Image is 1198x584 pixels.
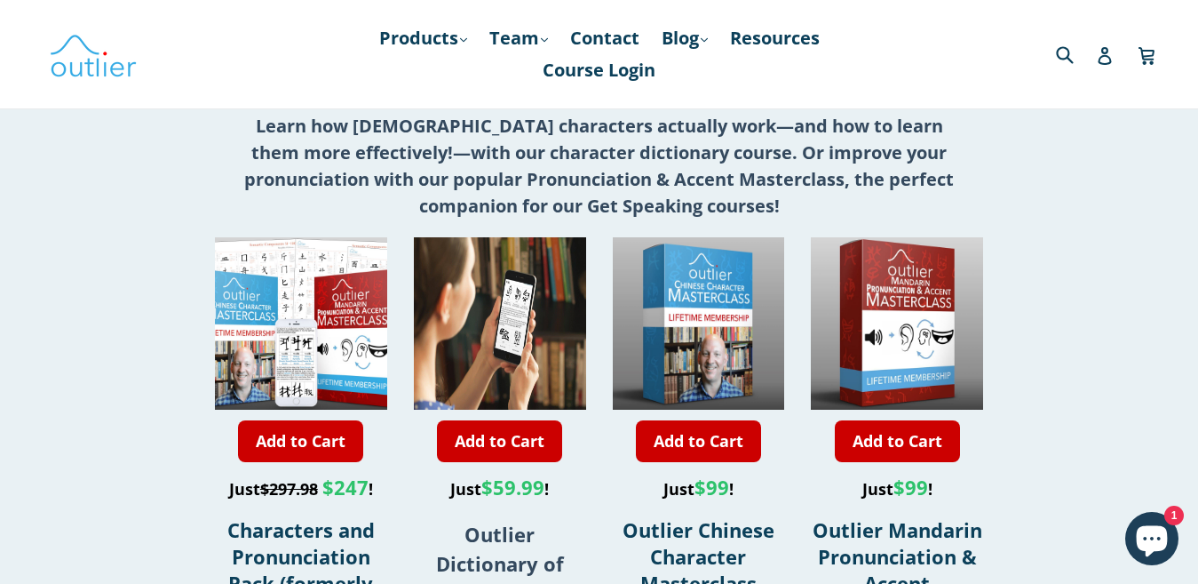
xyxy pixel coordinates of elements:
span: Just ! [663,478,734,500]
a: Products [370,22,476,54]
img: Outlier Linguistics [49,28,138,80]
s: $297.98 [260,478,318,500]
span: $99 [694,474,729,500]
inbox-online-store-chat: Shopify online store chat [1120,512,1184,570]
a: Add to Cart [835,420,960,462]
input: Search [1051,36,1100,72]
a: Blog [653,22,717,54]
span: Just ! [450,478,549,500]
strong: Learn how [DEMOGRAPHIC_DATA] characters actually work—and how to learn them more effectively!—wit... [244,114,954,218]
a: Resources [721,22,829,54]
a: Add to Cart [437,420,562,462]
span: $247 [322,474,369,500]
span: $59.99 [481,474,544,500]
a: Add to Cart [238,420,363,462]
a: Contact [561,22,648,54]
a: Course Login [534,54,664,86]
span: Just ! [862,478,932,500]
a: Add to Cart [636,420,761,462]
span: Just ! [229,478,373,500]
span: $99 [893,474,928,500]
a: Team [480,22,557,54]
